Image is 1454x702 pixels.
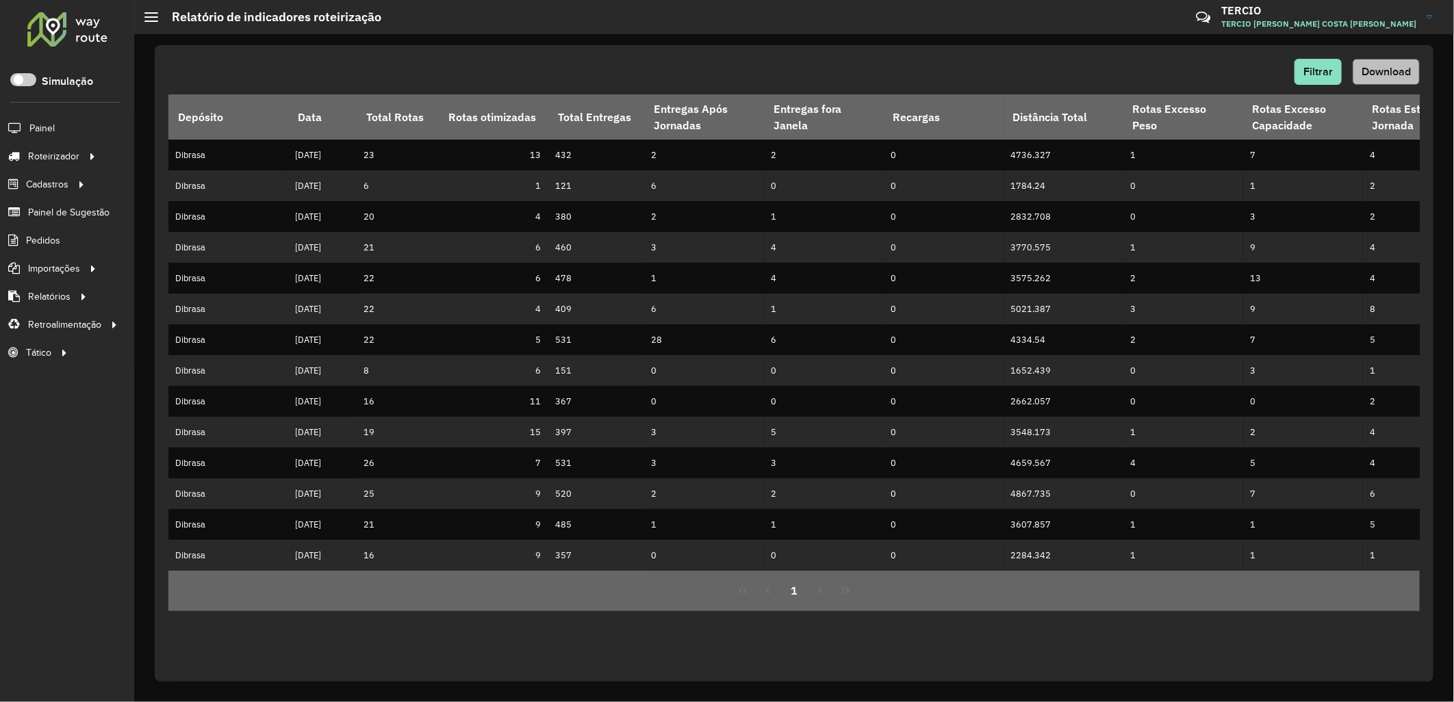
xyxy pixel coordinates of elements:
[288,417,357,447] td: [DATE]
[439,201,548,232] td: 4
[168,447,288,478] td: Dibrasa
[764,294,884,324] td: 1
[548,170,644,201] td: 121
[644,324,764,355] td: 28
[1123,324,1243,355] td: 2
[1243,478,1363,509] td: 7
[288,140,357,170] td: [DATE]
[28,261,80,276] span: Importações
[644,509,764,540] td: 1
[1243,263,1363,294] td: 13
[1123,447,1243,478] td: 4
[1294,59,1342,85] button: Filtrar
[439,478,548,509] td: 9
[1303,66,1333,77] span: Filtrar
[644,447,764,478] td: 3
[1123,140,1243,170] td: 1
[644,94,764,140] th: Entregas Após Jornadas
[28,317,101,332] span: Retroalimentação
[439,232,548,263] td: 6
[439,417,548,447] td: 15
[357,509,439,540] td: 21
[644,201,764,232] td: 2
[1004,294,1123,324] td: 5021.387
[1004,324,1123,355] td: 4334.54
[548,324,644,355] td: 531
[644,263,764,294] td: 1
[1243,417,1363,447] td: 2
[548,478,644,509] td: 520
[1123,355,1243,386] td: 0
[357,355,439,386] td: 8
[26,346,51,360] span: Tático
[548,355,644,386] td: 151
[168,232,288,263] td: Dibrasa
[1353,59,1420,85] button: Download
[548,232,644,263] td: 460
[644,478,764,509] td: 2
[644,140,764,170] td: 2
[1221,18,1416,30] span: TERCIO [PERSON_NAME] COSTA [PERSON_NAME]
[439,140,548,170] td: 13
[1004,232,1123,263] td: 3770.575
[1004,386,1123,417] td: 2662.057
[288,447,357,478] td: [DATE]
[644,294,764,324] td: 6
[439,509,548,540] td: 9
[1004,540,1123,571] td: 2284.342
[26,177,68,192] span: Cadastros
[288,201,357,232] td: [DATE]
[168,355,288,386] td: Dibrasa
[1004,509,1123,540] td: 3607.857
[168,201,288,232] td: Dibrasa
[764,355,884,386] td: 0
[764,263,884,294] td: 4
[884,386,1004,417] td: 0
[357,263,439,294] td: 22
[644,170,764,201] td: 6
[1004,94,1123,140] th: Distância Total
[1243,140,1363,170] td: 7
[288,263,357,294] td: [DATE]
[1243,294,1363,324] td: 9
[439,355,548,386] td: 6
[1221,4,1416,17] h3: TERCIO
[357,140,439,170] td: 23
[548,294,644,324] td: 409
[884,478,1004,509] td: 0
[764,417,884,447] td: 5
[1004,263,1123,294] td: 3575.262
[548,94,644,140] th: Total Entregas
[1123,170,1243,201] td: 0
[1004,417,1123,447] td: 3548.173
[548,540,644,571] td: 357
[1123,201,1243,232] td: 0
[1123,386,1243,417] td: 0
[168,170,288,201] td: Dibrasa
[1243,509,1363,540] td: 1
[884,355,1004,386] td: 0
[884,324,1004,355] td: 0
[168,294,288,324] td: Dibrasa
[764,140,884,170] td: 2
[764,232,884,263] td: 4
[1123,417,1243,447] td: 1
[1243,386,1363,417] td: 0
[1123,478,1243,509] td: 0
[644,232,764,263] td: 3
[764,478,884,509] td: 2
[1243,540,1363,571] td: 1
[29,121,55,135] span: Painel
[357,324,439,355] td: 22
[884,294,1004,324] td: 0
[288,386,357,417] td: [DATE]
[1004,140,1123,170] td: 4736.327
[1243,170,1363,201] td: 1
[548,509,644,540] td: 485
[439,386,548,417] td: 11
[168,263,288,294] td: Dibrasa
[357,417,439,447] td: 19
[288,170,357,201] td: [DATE]
[884,201,1004,232] td: 0
[1243,201,1363,232] td: 3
